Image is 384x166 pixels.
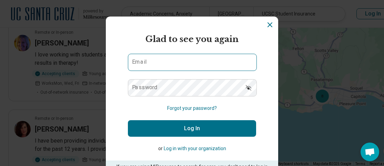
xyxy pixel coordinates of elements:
label: Email [132,59,146,65]
button: Log in with your organization [164,145,226,152]
button: Forgot your password? [167,105,217,112]
h2: Glad to see you again [128,33,256,45]
p: or [128,145,256,152]
button: Dismiss [266,21,274,29]
label: Password [132,85,158,90]
button: Show password [241,79,256,96]
button: Log In [128,120,256,137]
